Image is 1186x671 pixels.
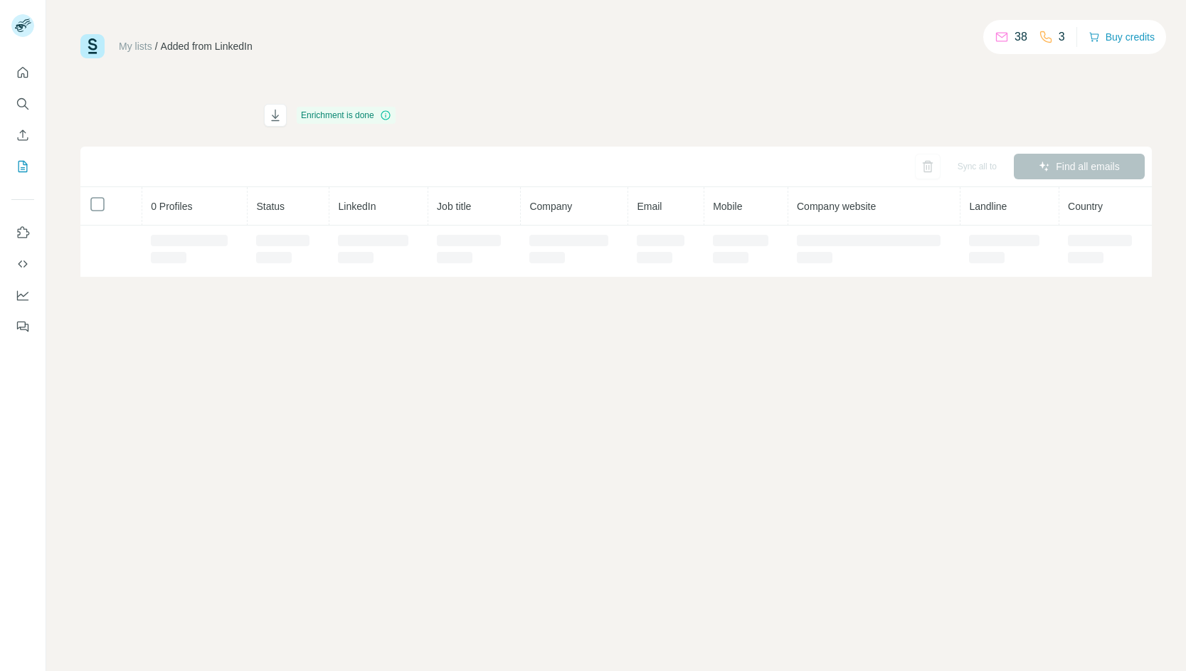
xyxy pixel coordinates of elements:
button: Feedback [11,314,34,339]
span: Email [637,201,662,212]
button: Dashboard [11,282,34,308]
img: Surfe Logo [80,34,105,58]
span: LinkedIn [338,201,376,212]
div: Added from LinkedIn [161,39,253,53]
span: Company [529,201,572,212]
button: Buy credits [1089,27,1155,47]
button: Use Surfe on LinkedIn [11,220,34,245]
button: Search [11,91,34,117]
div: Enrichment is done [297,107,396,124]
span: Mobile [713,201,742,212]
a: My lists [119,41,152,52]
h1: Added from LinkedIn [80,104,251,127]
span: Company website [797,201,876,212]
button: Quick start [11,60,34,85]
button: My lists [11,154,34,179]
span: Status [256,201,285,212]
p: 3 [1059,28,1065,46]
span: 0 Profiles [151,201,192,212]
p: 38 [1015,28,1027,46]
span: Country [1068,201,1103,212]
button: Use Surfe API [11,251,34,277]
button: Enrich CSV [11,122,34,148]
li: / [155,39,158,53]
span: Job title [437,201,471,212]
span: Landline [969,201,1007,212]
